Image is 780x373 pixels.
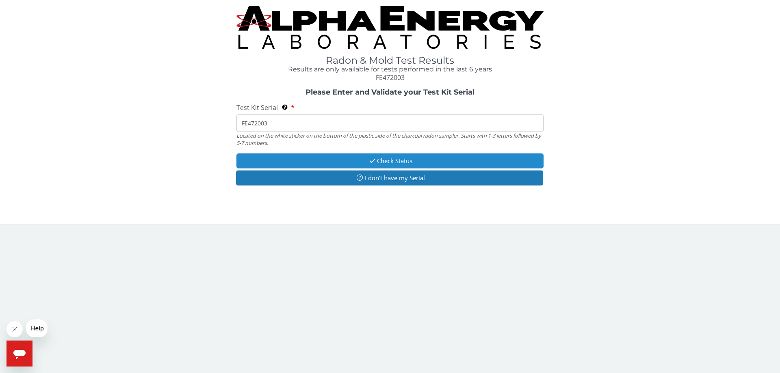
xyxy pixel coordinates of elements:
img: TightCrop.jpg [236,6,544,49]
span: FE472003 [376,73,405,82]
button: Check Status [236,153,544,168]
div: Located on the white sticker on the bottom of the plastic side of the charcoal radon sampler. Sta... [236,132,544,147]
iframe: Button to launch messaging window [6,341,32,367]
iframe: Message from company [26,319,48,337]
strong: Please Enter and Validate your Test Kit Serial [305,88,474,97]
h1: Radon & Mold Test Results [236,55,544,66]
h4: Results are only available for tests performed in the last 6 years [236,66,544,73]
iframe: Close message [6,321,23,337]
span: Test Kit Serial [236,103,278,112]
button: I don't have my Serial [236,170,543,185]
